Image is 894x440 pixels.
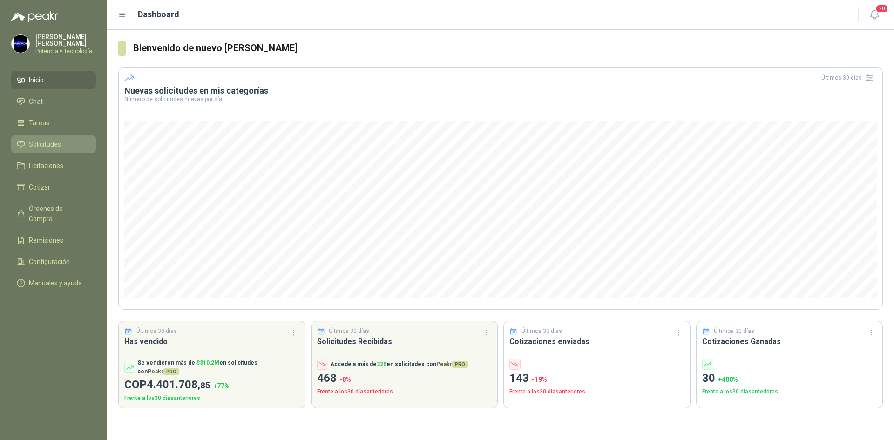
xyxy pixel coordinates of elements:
p: COP [124,376,299,394]
span: Remisiones [29,235,63,245]
a: Solicitudes [11,135,96,153]
p: Últimos 30 días [329,327,369,336]
p: 143 [509,370,684,387]
span: + 400 % [718,376,738,383]
p: [PERSON_NAME] [PERSON_NAME] [35,34,96,47]
p: Últimos 30 días [714,327,754,336]
a: Tareas [11,114,96,132]
p: Últimos 30 días [136,327,177,336]
span: -8 % [339,376,351,383]
p: Frente a los 30 días anteriores [702,387,877,396]
span: Órdenes de Compra [29,203,87,224]
span: Tareas [29,118,49,128]
span: ,85 [198,380,210,391]
a: Manuales y ayuda [11,274,96,292]
a: Remisiones [11,231,96,249]
p: Frente a los 30 días anteriores [509,387,684,396]
span: Manuales y ayuda [29,278,82,288]
h3: Solicitudes Recibidas [317,336,492,347]
p: Accede a más de en solicitudes con [330,360,468,369]
h3: Has vendido [124,336,299,347]
span: 326 [377,361,386,367]
span: $ 310,2M [196,359,219,366]
span: Licitaciones [29,161,63,171]
span: -19 % [532,376,547,383]
p: Número de solicitudes nuevas por día [124,96,877,102]
span: Chat [29,96,43,107]
span: 20 [875,4,888,13]
img: Company Logo [12,35,29,53]
h3: Cotizaciones enviadas [509,336,684,347]
div: Últimos 30 días [821,70,877,85]
a: Cotizar [11,178,96,196]
span: Inicio [29,75,44,85]
span: Cotizar [29,182,50,192]
span: PRO [452,361,468,368]
span: 4.401.708 [147,378,210,391]
p: 30 [702,370,877,387]
a: Configuración [11,253,96,271]
span: Configuración [29,257,70,267]
span: PRO [163,368,179,375]
p: Se vendieron más de en solicitudes con [137,359,299,376]
a: Inicio [11,71,96,89]
p: Potencia y Tecnología [35,48,96,54]
p: Últimos 30 días [521,327,562,336]
a: Licitaciones [11,157,96,175]
h1: Dashboard [138,8,179,21]
a: Órdenes de Compra [11,200,96,228]
h3: Cotizaciones Ganadas [702,336,877,347]
p: 468 [317,370,492,387]
a: Chat [11,93,96,110]
p: Frente a los 30 días anteriores [317,387,492,396]
h3: Nuevas solicitudes en mis categorías [124,85,877,96]
span: Solicitudes [29,139,61,149]
button: 20 [866,7,883,23]
span: Peakr [436,361,468,367]
h3: Bienvenido de nuevo [PERSON_NAME] [133,41,883,55]
img: Logo peakr [11,11,59,22]
span: Peakr [148,368,179,375]
p: Frente a los 30 días anteriores [124,394,299,403]
span: + 77 % [213,382,230,390]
